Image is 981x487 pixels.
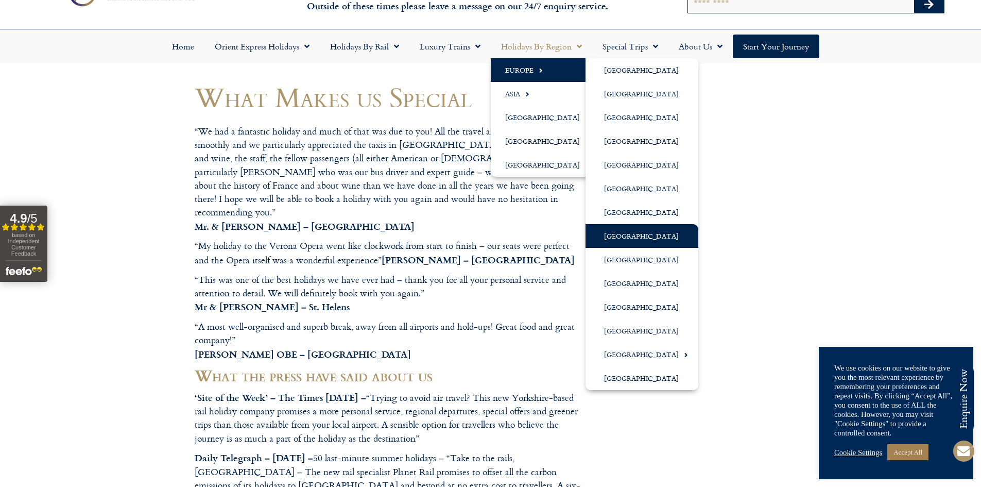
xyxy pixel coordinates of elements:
[162,35,204,58] a: Home
[586,82,698,106] a: [GEOGRAPHIC_DATA]
[320,35,409,58] a: Holidays by Rail
[887,444,928,460] a: Accept All
[195,220,415,233] strong: Mr. & [PERSON_NAME] – [GEOGRAPHIC_DATA]
[586,200,698,224] a: [GEOGRAPHIC_DATA]
[204,35,320,58] a: Orient Express Holidays
[586,153,698,177] a: [GEOGRAPHIC_DATA]
[586,343,698,366] a: [GEOGRAPHIC_DATA]
[195,451,313,464] strong: Daily Telegraph – [DATE] –
[195,300,350,313] strong: Mr & [PERSON_NAME] – St. Helens
[586,272,698,295] a: [GEOGRAPHIC_DATA]
[195,391,366,404] strong: ‘Site of the Week’ – The Times [DATE] –
[592,35,668,58] a: Special Trips
[586,319,698,343] a: [GEOGRAPHIC_DATA]
[586,58,698,82] a: [GEOGRAPHIC_DATA]
[733,35,819,58] a: Start your Journey
[491,35,592,58] a: Holidays by Region
[586,58,698,390] ul: Europe
[586,366,698,390] a: [GEOGRAPHIC_DATA]
[668,35,733,58] a: About Us
[491,82,599,106] a: Asia
[195,273,581,314] p: “This was one of the best holidays we have ever had – thank you for all your personal service and...
[195,82,581,112] h1: What Makes us Special
[491,58,599,82] a: Europe
[195,239,581,267] p: “My holiday to the Verona Opera went like clockwork from start to finish – our seats were perfect...
[5,35,976,58] nav: Menu
[195,320,581,361] p: “A most well-organised and superb break, away from all airports and hold-ups! Great food and grea...
[491,106,599,129] a: [GEOGRAPHIC_DATA]
[586,177,698,200] a: [GEOGRAPHIC_DATA]
[382,253,575,266] strong: [PERSON_NAME] – [GEOGRAPHIC_DATA]
[586,224,698,248] a: [GEOGRAPHIC_DATA]
[195,347,411,361] strong: [PERSON_NAME] OBE – [GEOGRAPHIC_DATA]
[586,248,698,272] a: [GEOGRAPHIC_DATA]
[586,295,698,319] a: [GEOGRAPHIC_DATA]
[491,153,599,177] a: [GEOGRAPHIC_DATA]
[586,106,698,129] a: [GEOGRAPHIC_DATA]
[586,129,698,153] a: [GEOGRAPHIC_DATA]
[834,363,958,438] div: We use cookies on our website to give you the most relevant experience by remembering your prefer...
[409,35,491,58] a: Luxury Trains
[195,125,581,233] p: “We had a fantastic holiday and much of that was due to you! All the travel arrangements went ver...
[491,129,599,153] a: [GEOGRAPHIC_DATA]
[834,448,882,457] a: Cookie Settings
[195,391,581,445] p: “Trying to avoid air travel? This new Yorkshire-based rail holiday company promises a more person...
[195,367,581,384] h2: What the press have said about us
